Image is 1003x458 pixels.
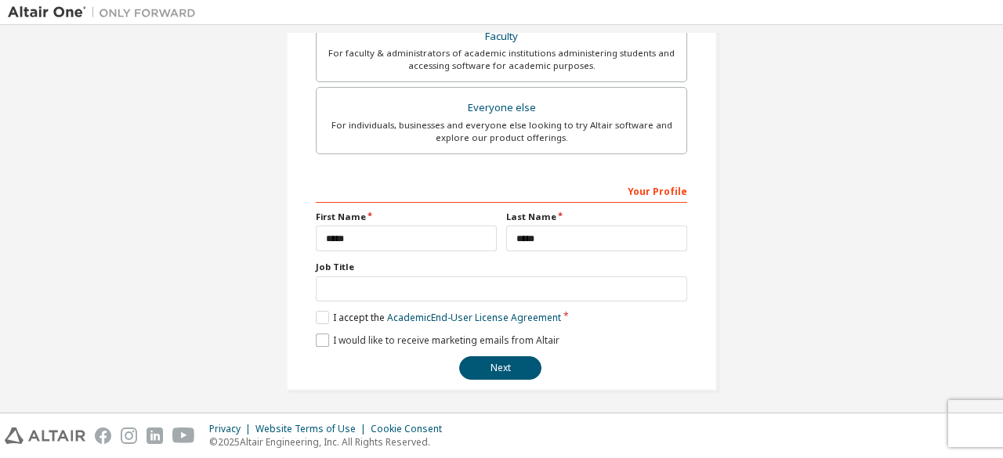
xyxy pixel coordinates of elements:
[326,97,677,119] div: Everyone else
[326,47,677,72] div: For faculty & administrators of academic institutions administering students and accessing softwa...
[172,427,195,444] img: youtube.svg
[147,427,163,444] img: linkedin.svg
[316,311,561,324] label: I accept the
[316,334,559,347] label: I would like to receive marketing emails from Altair
[8,5,204,20] img: Altair One
[95,427,111,444] img: facebook.svg
[506,211,687,223] label: Last Name
[5,427,85,444] img: altair_logo.svg
[371,423,451,435] div: Cookie Consent
[326,26,677,48] div: Faculty
[387,311,561,324] a: Academic End-User License Agreement
[316,211,497,223] label: First Name
[316,261,687,273] label: Job Title
[209,423,255,435] div: Privacy
[326,119,677,144] div: For individuals, businesses and everyone else looking to try Altair software and explore our prod...
[459,356,541,380] button: Next
[209,435,451,449] p: © 2025 Altair Engineering, Inc. All Rights Reserved.
[121,427,137,444] img: instagram.svg
[255,423,371,435] div: Website Terms of Use
[316,178,687,203] div: Your Profile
